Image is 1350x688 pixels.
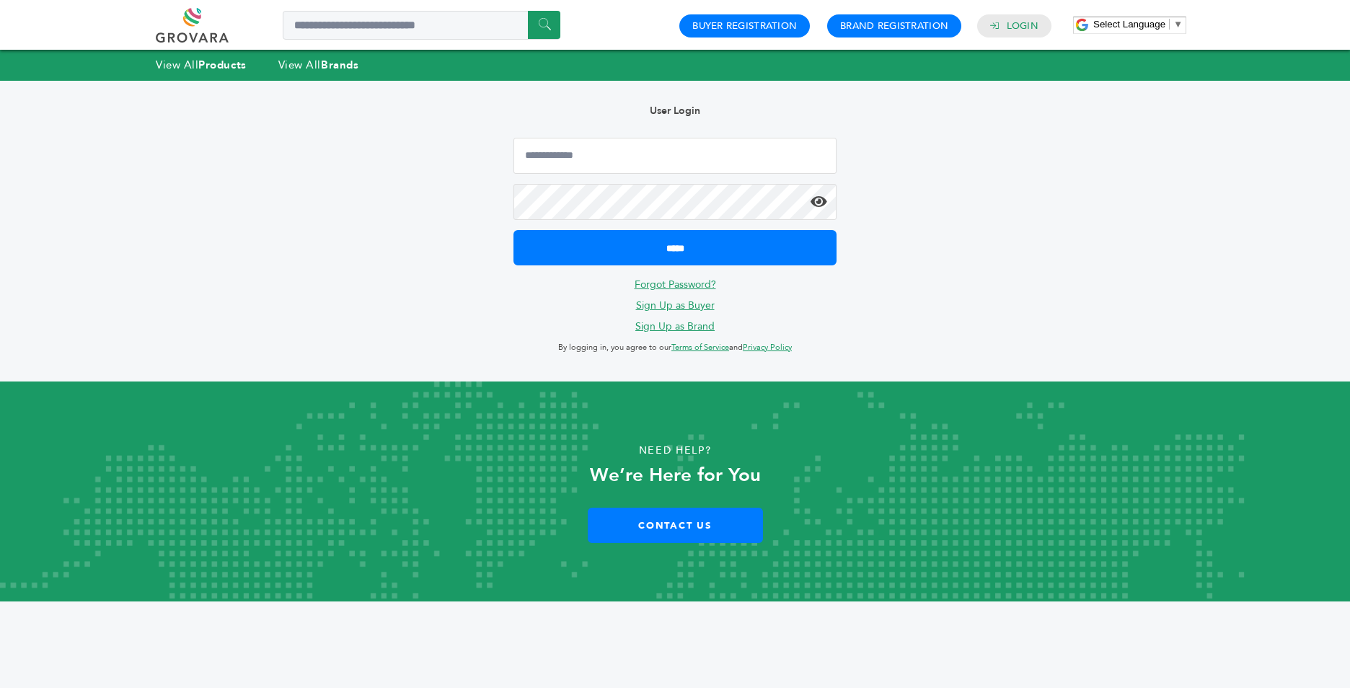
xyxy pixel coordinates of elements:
[283,11,560,40] input: Search a product or brand...
[513,184,837,220] input: Password
[743,342,792,353] a: Privacy Policy
[1173,19,1183,30] span: ▼
[671,342,729,353] a: Terms of Service
[590,462,761,488] strong: We’re Here for You
[321,58,358,72] strong: Brands
[278,58,359,72] a: View AllBrands
[636,299,715,312] a: Sign Up as Buyer
[68,440,1283,462] p: Need Help?
[1093,19,1165,30] span: Select Language
[1093,19,1183,30] a: Select Language​
[156,58,247,72] a: View AllProducts
[692,19,797,32] a: Buyer Registration
[650,104,700,118] b: User Login
[513,339,837,356] p: By logging in, you agree to our and
[1007,19,1038,32] a: Login
[513,138,837,174] input: Email Address
[198,58,246,72] strong: Products
[588,508,763,543] a: Contact Us
[840,19,948,32] a: Brand Registration
[635,319,715,333] a: Sign Up as Brand
[635,278,716,291] a: Forgot Password?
